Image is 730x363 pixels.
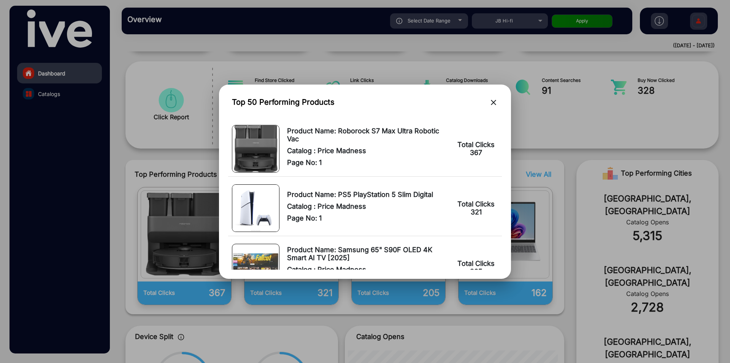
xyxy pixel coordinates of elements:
span: Product Name: PS5 PlayStation 5 Slim Digital [287,190,448,198]
img: Product Image [232,125,279,172]
span: Total Clicks [457,141,495,149]
span: Product Name: Samsung 65" S90F OLED 4K Smart AI TV [2025] [287,246,448,262]
span: 205 [470,267,482,275]
img: Product Image [232,252,279,282]
span: Page No: 1 [287,214,448,222]
span: Catalog : Price Madness [287,265,448,273]
span: 321 [471,208,482,216]
h3: Top 50 Performing Products [232,98,335,107]
span: Total Clicks [457,200,495,208]
span: Product Name: Roborock S7 Max Ultra Robotic Vac [287,127,448,143]
span: Catalog : Price Madness [287,147,448,155]
img: Product Image [232,185,279,232]
span: Catalog : Price Madness [287,202,448,210]
span: 367 [470,149,482,157]
span: Page No: 1 [287,158,448,166]
mat-icon: close [489,98,498,107]
span: Total Clicks [457,259,495,267]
